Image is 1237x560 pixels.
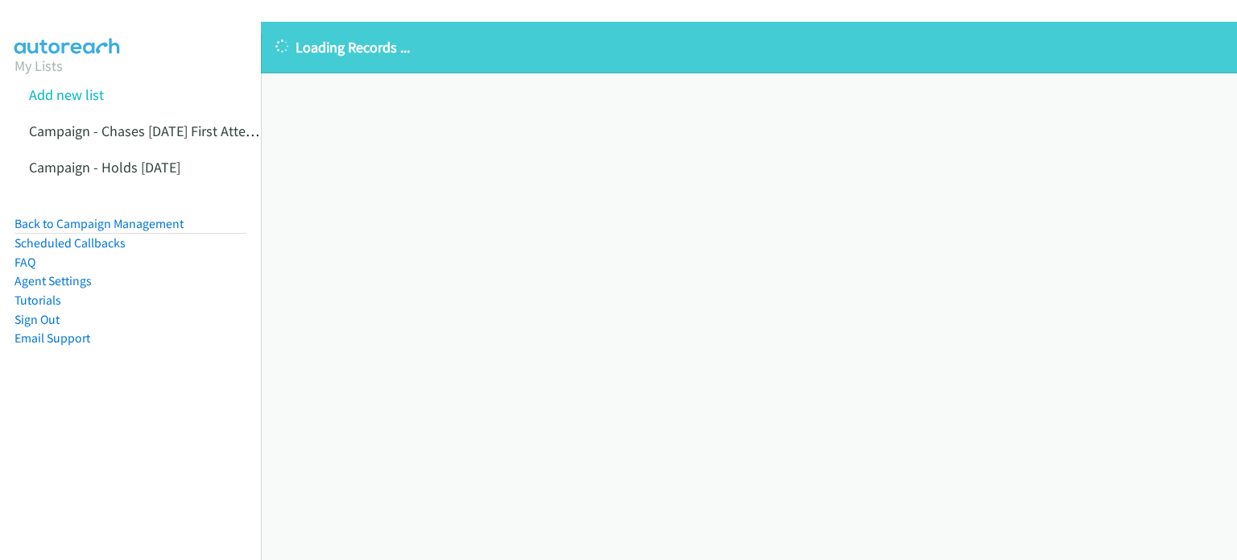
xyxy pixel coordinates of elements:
[14,273,92,288] a: Agent Settings
[29,85,104,104] a: Add new list
[29,122,277,140] a: Campaign - Chases [DATE] First Attempts
[14,330,90,346] a: Email Support
[14,292,61,308] a: Tutorials
[14,216,184,231] a: Back to Campaign Management
[275,36,1223,58] p: Loading Records ...
[29,158,180,176] a: Campaign - Holds [DATE]
[14,235,126,251] a: Scheduled Callbacks
[14,312,60,327] a: Sign Out
[14,56,63,75] a: My Lists
[14,255,35,270] a: FAQ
